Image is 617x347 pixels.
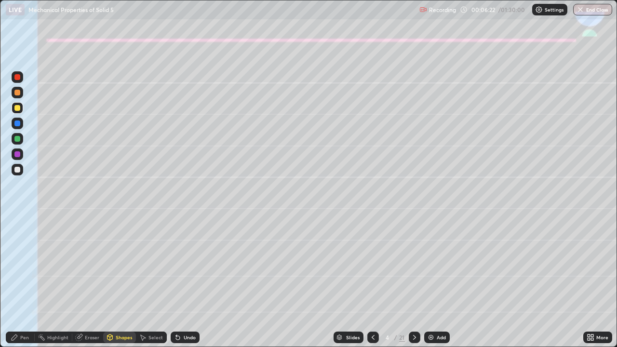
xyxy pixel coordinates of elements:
div: Highlight [47,335,68,340]
div: Eraser [85,335,99,340]
img: class-settings-icons [535,6,543,13]
div: Shapes [116,335,132,340]
div: Pen [20,335,29,340]
div: Select [148,335,163,340]
p: Mechanical Properties of Solid 5 [28,6,114,13]
div: 4 [383,334,392,340]
img: add-slide-button [427,334,435,341]
button: End Class [573,4,612,15]
div: Slides [346,335,360,340]
div: / [394,334,397,340]
p: LIVE [9,6,22,13]
div: 21 [399,333,405,342]
img: end-class-cross [577,6,584,13]
p: Recording [429,6,456,13]
div: More [596,335,608,340]
div: Undo [184,335,196,340]
p: Settings [545,7,563,12]
img: recording.375f2c34.svg [419,6,427,13]
div: Add [437,335,446,340]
